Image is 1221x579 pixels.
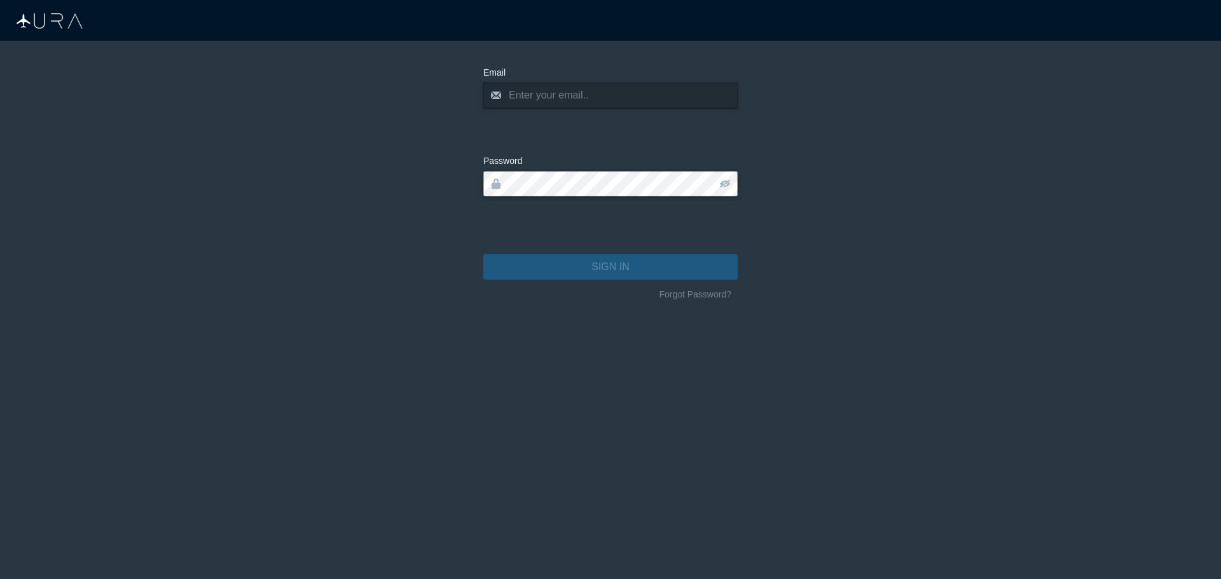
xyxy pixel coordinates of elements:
span: SIGN IN [591,259,630,275]
span: Forgot Password? [659,288,731,301]
img: Aura Logo [17,13,83,29]
input: Enter your email.. [483,83,738,108]
button: Forgot Password? [652,285,738,304]
span: Password [483,156,522,166]
button: SIGN IN [483,254,738,280]
span: Email [483,67,506,78]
